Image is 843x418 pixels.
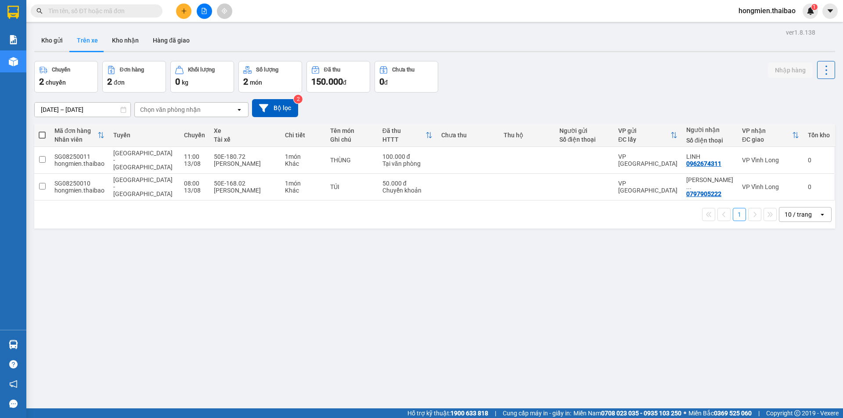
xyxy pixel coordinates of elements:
span: chuyến [46,79,66,86]
span: hongmien.thaibao [731,5,803,16]
span: message [9,400,18,408]
div: Chuyến [184,132,205,139]
input: Select a date range. [35,103,130,117]
span: | [495,408,496,418]
span: question-circle [9,360,18,368]
svg: open [819,211,826,218]
span: | [758,408,760,418]
span: search [36,8,43,14]
span: món [250,79,262,86]
span: Miền Nam [573,408,681,418]
svg: open [236,106,243,113]
div: 0962674311 [686,160,721,167]
span: đơn [114,79,125,86]
button: Nhập hàng [768,62,813,78]
span: 1 [813,4,816,10]
div: Đã thu [324,67,340,73]
span: Nhận: [103,8,124,18]
div: 100.000 đ [382,153,432,160]
span: Hỗ trợ kỹ thuật: [407,408,488,418]
div: Tại văn phòng [382,160,432,167]
img: icon-new-feature [807,7,814,15]
img: warehouse-icon [9,340,18,349]
div: Số lượng [256,67,278,73]
span: Cung cấp máy in - giấy in: [503,408,571,418]
div: 1 món [285,153,321,160]
button: Hàng đã giao [146,30,197,51]
div: 1 món [285,180,321,187]
span: notification [9,380,18,388]
button: Đơn hàng2đơn [102,61,166,93]
span: Miền Bắc [688,408,752,418]
th: Toggle SortBy [738,124,803,147]
span: đ [343,79,346,86]
div: hongmien.thaibao [54,160,104,167]
div: 13/08 [184,187,205,194]
div: Thu hộ [504,132,551,139]
span: copyright [794,410,800,416]
div: Chưa thu [392,67,414,73]
div: HTTT [382,136,425,143]
div: Chuyển khoản [382,187,432,194]
div: 13/08 [184,160,205,167]
div: VP [GEOGRAPHIC_DATA] [7,7,97,29]
span: Gửi: [7,8,21,18]
div: [PERSON_NAME] [214,160,276,167]
span: plus [181,8,187,14]
div: ĐC lấy [618,136,670,143]
div: Xe [214,127,276,134]
span: 0 [175,76,180,87]
div: Khác [285,187,321,194]
span: caret-down [826,7,834,15]
strong: 1900 633 818 [450,410,488,417]
div: [PERSON_NAME] [214,187,276,194]
span: [GEOGRAPHIC_DATA] - [GEOGRAPHIC_DATA] [113,176,173,197]
th: Toggle SortBy [50,124,109,147]
div: 50E-168.02 [214,180,276,187]
button: Chưa thu0đ [375,61,438,93]
div: Chuyến [52,67,70,73]
div: Số điện thoại [686,137,733,144]
div: LINH [686,153,733,160]
div: Người nhận [686,126,733,133]
button: Bộ lọc [252,99,298,117]
div: Nhân viên [54,136,97,143]
input: Tìm tên, số ĐT hoặc mã đơn [48,6,152,16]
button: Kho nhận [105,30,146,51]
button: Số lượng2món [238,61,302,93]
span: 2 [107,76,112,87]
div: 11:00 [184,153,205,160]
div: 08:00 [184,180,205,187]
div: Khối lượng [188,67,215,73]
div: THÙNG [330,157,374,164]
div: Tuyến [113,132,175,139]
button: caret-down [822,4,838,19]
span: file-add [201,8,207,14]
strong: 0708 023 035 - 0935 103 250 [601,410,681,417]
span: đ [384,79,388,86]
div: Người gửi [559,127,609,134]
span: aim [221,8,227,14]
div: VP [GEOGRAPHIC_DATA] [618,180,677,194]
div: Đơn hàng [120,67,144,73]
div: 0 [808,157,830,164]
button: plus [176,4,191,19]
div: Chi tiết [285,132,321,139]
div: ĐẶNG HỮU TRỌNG [686,176,733,190]
img: warehouse-icon [9,57,18,66]
span: 2 [243,76,248,87]
span: 2 [39,76,44,87]
div: Đã thu [382,127,425,134]
div: VP Vĩnh Long [742,183,799,190]
th: Toggle SortBy [614,124,682,147]
button: 1 [733,208,746,221]
sup: 1 [811,4,818,10]
div: 10 / trang [785,210,812,219]
img: solution-icon [9,35,18,44]
div: LINH [103,29,173,39]
button: Khối lượng0kg [170,61,234,93]
div: Ghi chú [330,136,374,143]
div: Chưa thu [441,132,495,139]
div: Số điện thoại [559,136,609,143]
div: VP Vĩnh Long [103,7,173,29]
